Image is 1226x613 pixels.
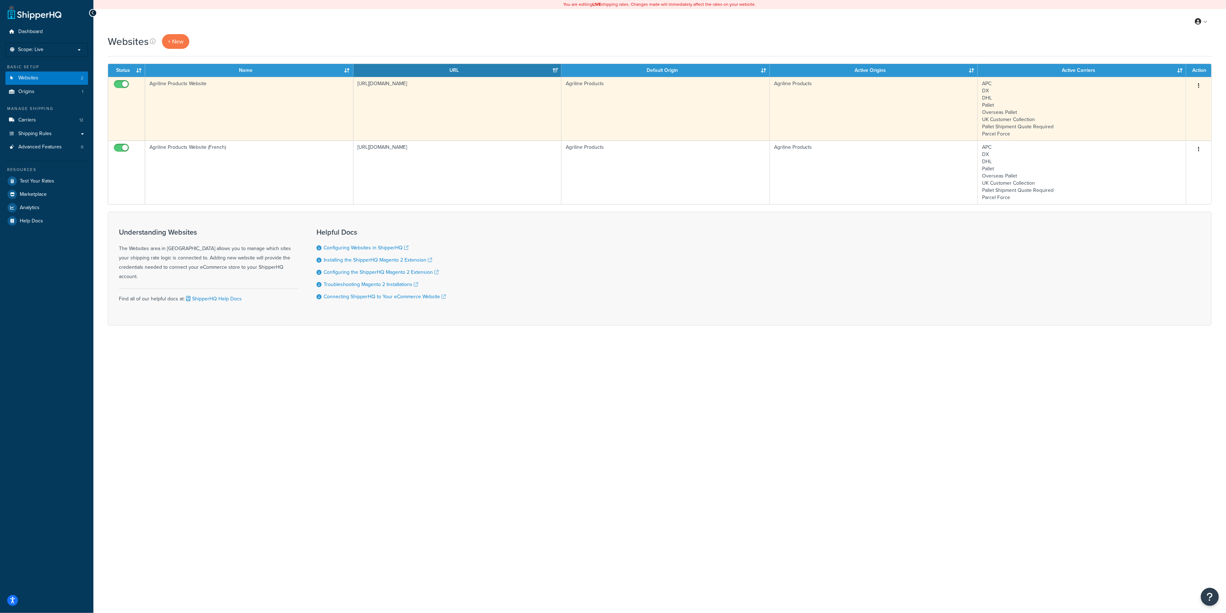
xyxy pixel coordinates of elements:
span: Scope: Live [18,47,43,53]
h3: Helpful Docs [316,228,446,236]
a: Origins 1 [5,85,88,98]
span: 0 [81,144,83,150]
span: Marketplace [20,192,47,198]
li: Carriers [5,114,88,127]
span: Analytics [20,205,40,211]
li: Origins [5,85,88,98]
a: Dashboard [5,25,88,38]
li: Websites [5,72,88,85]
th: Active Origins: activate to sort column ascending [770,64,978,77]
span: 2 [81,75,83,81]
span: Help Docs [20,218,43,224]
a: Analytics [5,201,88,214]
td: Agriline Products [770,77,978,140]
h3: Understanding Websites [119,228,299,236]
th: Default Origin: activate to sort column ascending [561,64,770,77]
td: Agriline Products Website [145,77,353,140]
a: Test Your Rates [5,175,88,188]
a: Connecting ShipperHQ to Your eCommerce Website [324,293,446,300]
td: [URL][DOMAIN_NAME] [353,77,562,140]
td: APC DX DHL Pallet Overseas Pallet UK Customer Collection Pallet Shipment Quote Required Parcel Force [978,77,1186,140]
a: Websites 2 [5,72,88,85]
th: Active Carriers: activate to sort column ascending [978,64,1186,77]
div: Find all of our helpful docs at: [119,289,299,304]
a: Shipping Rules [5,127,88,140]
a: Configuring Websites in ShipperHQ [324,244,408,252]
a: Advanced Features 0 [5,140,88,154]
td: APC DX DHL Pallet Overseas Pallet UK Customer Collection Pallet Shipment Quote Required Parcel Force [978,140,1186,204]
div: The Websites area in [GEOGRAPHIC_DATA] allows you to manage which sites your shipping rate logic ... [119,228,299,281]
a: Help Docs [5,215,88,227]
td: Agriline Products [561,77,770,140]
span: 1 [82,89,83,95]
li: Advanced Features [5,140,88,154]
span: Origins [18,89,34,95]
td: [URL][DOMAIN_NAME] [353,140,562,204]
a: ShipperHQ Help Docs [185,295,242,303]
span: Carriers [18,117,36,123]
th: Status: activate to sort column ascending [108,64,145,77]
span: Websites [18,75,38,81]
span: Advanced Features [18,144,62,150]
span: 12 [79,117,83,123]
td: Agriline Products [770,140,978,204]
th: Action [1186,64,1211,77]
a: + New [162,34,189,49]
div: Basic Setup [5,64,88,70]
th: Name: activate to sort column ascending [145,64,353,77]
span: Dashboard [18,29,43,35]
b: LIVE [593,1,601,8]
span: Shipping Rules [18,131,52,137]
span: Test Your Rates [20,178,54,184]
a: Configuring the ShipperHQ Magento 2 Extension [324,268,439,276]
div: Manage Shipping [5,106,88,112]
td: Agriline Products [561,140,770,204]
button: Open Resource Center [1201,588,1219,606]
h1: Websites [108,34,149,49]
a: Marketplace [5,188,88,201]
a: Installing the ShipperHQ Magento 2 Extension [324,256,432,264]
a: Troubleshooting Magento 2 Installations [324,281,418,288]
a: ShipperHQ Home [8,5,61,20]
a: Carriers 12 [5,114,88,127]
th: URL: activate to sort column ascending [353,64,562,77]
td: Agriline Products Website (French) [145,140,353,204]
span: + New [168,37,184,46]
div: Resources [5,167,88,173]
